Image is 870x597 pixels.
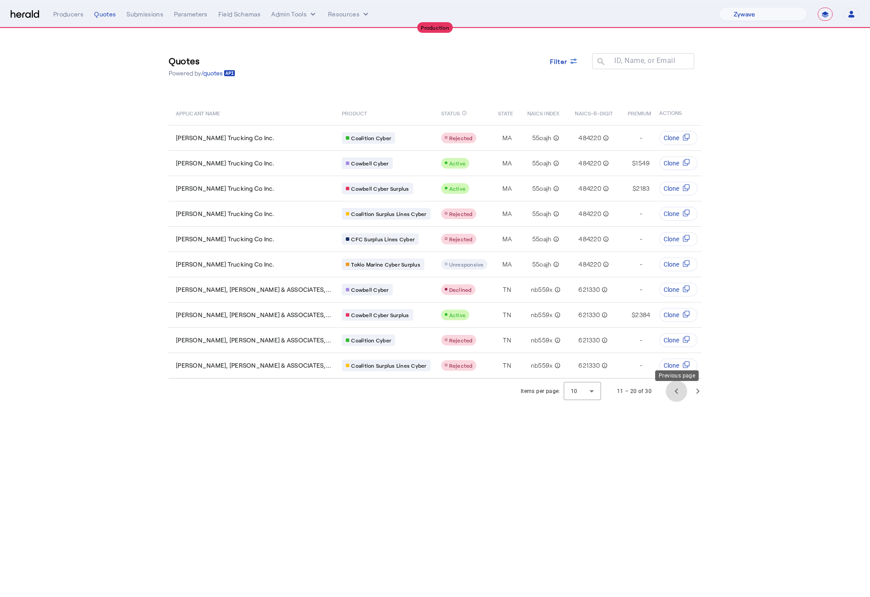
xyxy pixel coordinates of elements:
mat-icon: info_outline [551,159,559,168]
span: [PERSON_NAME] Trucking Co Inc. [176,159,275,168]
mat-icon: info_outline [600,336,608,345]
button: Clone [659,358,698,373]
span: - [640,285,642,294]
span: nb559x [531,361,553,370]
span: 621330 [578,336,600,345]
div: Production [417,22,453,33]
button: Clone [659,181,698,196]
div: Submissions [127,10,163,19]
span: NAICS INDEX [527,108,559,117]
mat-icon: info_outline [601,209,609,218]
span: $ [633,184,636,193]
span: Rejected [449,135,473,141]
span: PREMIUM [628,108,652,117]
mat-icon: info_outline [551,134,559,142]
span: 2384 [635,310,650,319]
button: Resources dropdown menu [328,10,370,19]
span: Active [449,312,466,318]
span: Clone [664,184,679,193]
span: [PERSON_NAME] Trucking Co Inc. [176,184,275,193]
span: Clone [664,260,679,269]
mat-label: ID, Name, or Email [614,56,675,65]
mat-icon: info_outline [601,235,609,244]
span: - [640,361,642,370]
span: Filter [550,57,568,66]
mat-icon: info_outline [551,184,559,193]
mat-icon: info_outline [600,361,608,370]
span: - [640,260,642,269]
span: NAICS-6-DIGIT [575,108,613,117]
p: Powered by [169,69,235,78]
div: Producers [53,10,83,19]
span: Active [449,160,466,166]
span: Clone [664,159,679,168]
span: PRODUCT [342,108,367,117]
div: Quotes [94,10,116,19]
span: [PERSON_NAME], [PERSON_NAME] & ASSOCIATES,... [176,285,331,294]
span: 621330 [578,361,600,370]
span: [PERSON_NAME], [PERSON_NAME] & ASSOCIATES,... [176,336,331,345]
th: ACTIONS [652,100,702,125]
mat-icon: info_outline [600,285,608,294]
span: Clone [664,235,679,244]
span: 484220 [578,159,601,168]
span: MA [502,209,512,218]
button: Clone [659,232,698,246]
span: TN [503,336,511,345]
button: Clone [659,308,698,322]
span: MA [502,235,512,244]
button: Previous page [666,381,687,402]
span: TN [503,310,511,319]
span: $ [632,310,635,319]
span: MA [502,184,512,193]
mat-icon: search [592,57,607,68]
span: Clone [664,285,679,294]
span: 621330 [578,285,600,294]
div: Parameters [174,10,208,19]
mat-icon: info_outline [462,108,467,118]
button: internal dropdown menu [271,10,317,19]
span: 484220 [578,209,601,218]
span: 484220 [578,134,601,142]
span: 621330 [578,310,600,319]
mat-icon: info_outline [601,184,609,193]
span: Coalition Surplus Lines Cyber [351,210,426,217]
span: Coalition Cyber [351,134,391,141]
span: Clone [664,310,679,319]
span: APPLICANT NAME [176,108,220,117]
mat-icon: info_outline [553,336,561,345]
span: Clone [664,361,679,370]
button: Clone [659,156,698,170]
span: Active [449,185,466,192]
span: Coalition Surplus Lines Cyber [351,362,426,369]
button: Clone [659,283,698,297]
button: Filter [543,53,585,69]
mat-icon: info_outline [553,285,561,294]
span: [PERSON_NAME] Trucking Co Inc. [176,235,275,244]
span: Cowbell Cyber [351,286,388,293]
a: /quotes [201,69,235,78]
span: 484220 [578,184,601,193]
mat-icon: info_outline [601,260,609,269]
span: TN [503,361,511,370]
span: 484220 [578,235,601,244]
span: 484220 [578,260,601,269]
span: nb559x [531,336,553,345]
span: Coalition Cyber [351,337,391,344]
div: Previous page [655,370,699,381]
span: $ [632,159,636,168]
span: MA [502,159,512,168]
img: Herald Logo [11,10,39,19]
span: [PERSON_NAME] Trucking Co Inc. [176,209,275,218]
span: Clone [664,209,679,218]
button: Clone [659,257,698,271]
span: [PERSON_NAME] Trucking Co Inc. [176,134,275,142]
button: Clone [659,207,698,221]
span: Cowbell Cyber [351,160,388,167]
span: [PERSON_NAME], [PERSON_NAME] & ASSOCIATES,... [176,361,331,370]
button: Next page [687,381,708,402]
span: 55oajh [532,235,552,244]
button: Clone [659,333,698,347]
span: Rejected [449,337,473,343]
span: Rejected [449,236,473,242]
